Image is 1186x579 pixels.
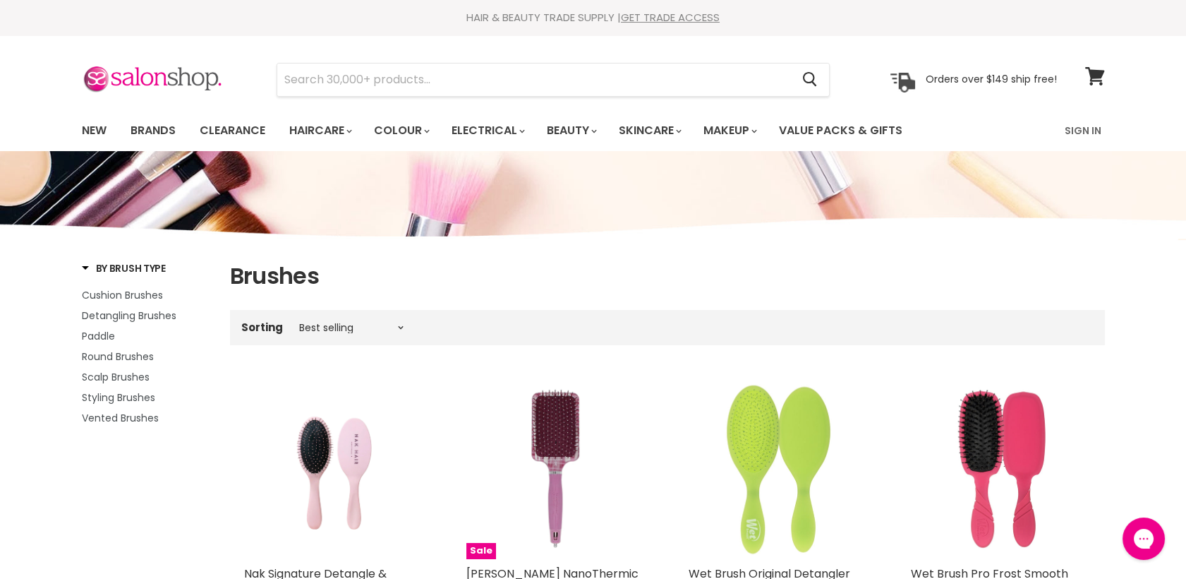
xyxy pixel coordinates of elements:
button: Search [792,64,829,96]
img: Olivia Garden NanoThermic Special Edition BCA Paddle Brush [466,379,646,559]
a: New [71,116,117,145]
a: Vented Brushes [82,410,212,426]
h1: Brushes [230,261,1105,291]
a: Paddle [82,328,212,344]
a: Sign In [1056,116,1110,145]
span: Round Brushes [82,350,154,364]
span: Sale [466,543,496,559]
iframe: Gorgias live chat messenger [1115,513,1172,565]
span: Paddle [82,329,115,343]
span: Vented Brushes [82,411,159,425]
img: Wet Brush Pro Frost Smooth Styler - Pink [911,379,1091,559]
a: Beauty [536,116,605,145]
a: Skincare [608,116,690,145]
a: Nak Signature Detangle & Styling Brush [244,379,424,559]
form: Product [277,63,830,97]
input: Search [277,64,792,96]
a: Round Brushes [82,349,212,364]
h3: By Brush Type [82,261,166,275]
a: Makeup [693,116,766,145]
span: Scalp Brushes [82,370,150,384]
a: Styling Brushes [82,390,212,405]
a: Value Packs & Gifts [768,116,913,145]
a: Detangling Brushes [82,308,212,323]
a: Scalp Brushes [82,369,212,385]
a: Electrical [441,116,533,145]
span: Cushion Brushes [82,288,163,302]
span: Styling Brushes [82,390,155,405]
span: Detangling Brushes [82,309,176,323]
div: HAIR & BEAUTY TRADE SUPPLY | [64,11,1123,25]
a: Brands [120,116,186,145]
a: Cushion Brushes [82,287,212,303]
a: Haircare [279,116,361,145]
img: Wet Brush Original Detangler Summer Quenchers - Lime-A-Rita [689,379,869,559]
a: GET TRADE ACCESS [621,10,720,25]
label: Sorting [241,321,283,333]
p: Orders over $149 ship free! [926,73,1057,85]
nav: Main [64,110,1123,151]
a: Olivia Garden NanoThermic Special Edition BCA Paddle BrushSale [466,379,646,559]
a: Clearance [189,116,276,145]
a: Colour [363,116,438,145]
img: Nak Signature Detangle & Styling Brush [262,379,406,559]
ul: Main menu [71,110,985,151]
